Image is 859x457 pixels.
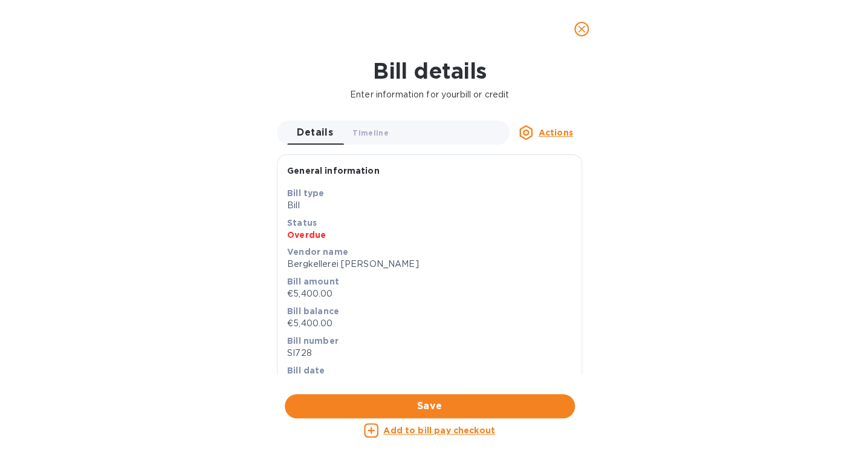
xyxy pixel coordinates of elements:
[287,229,572,241] p: Overdue
[287,277,339,286] b: Bill amount
[285,394,575,418] button: Save
[287,317,572,330] p: €5,400.00
[287,366,325,375] b: Bill date
[287,247,348,257] b: Vendor name
[287,288,572,300] p: €5,400.00
[383,426,495,435] u: Add to bill pay checkout
[287,336,339,346] b: Bill number
[287,347,572,360] p: SI728
[538,128,572,137] u: Actions
[294,399,565,413] span: Save
[287,218,317,228] b: Status
[287,166,380,176] b: General information
[567,15,596,44] button: close
[287,306,339,316] b: Bill balance
[352,127,389,139] span: Timeline
[10,58,849,84] h1: Bill details
[287,188,324,198] b: Bill type
[297,124,333,141] span: Details
[287,199,572,212] p: Bill
[10,88,849,101] p: Enter information for your bill or credit
[287,258,572,271] p: Bergkellerei [PERSON_NAME]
